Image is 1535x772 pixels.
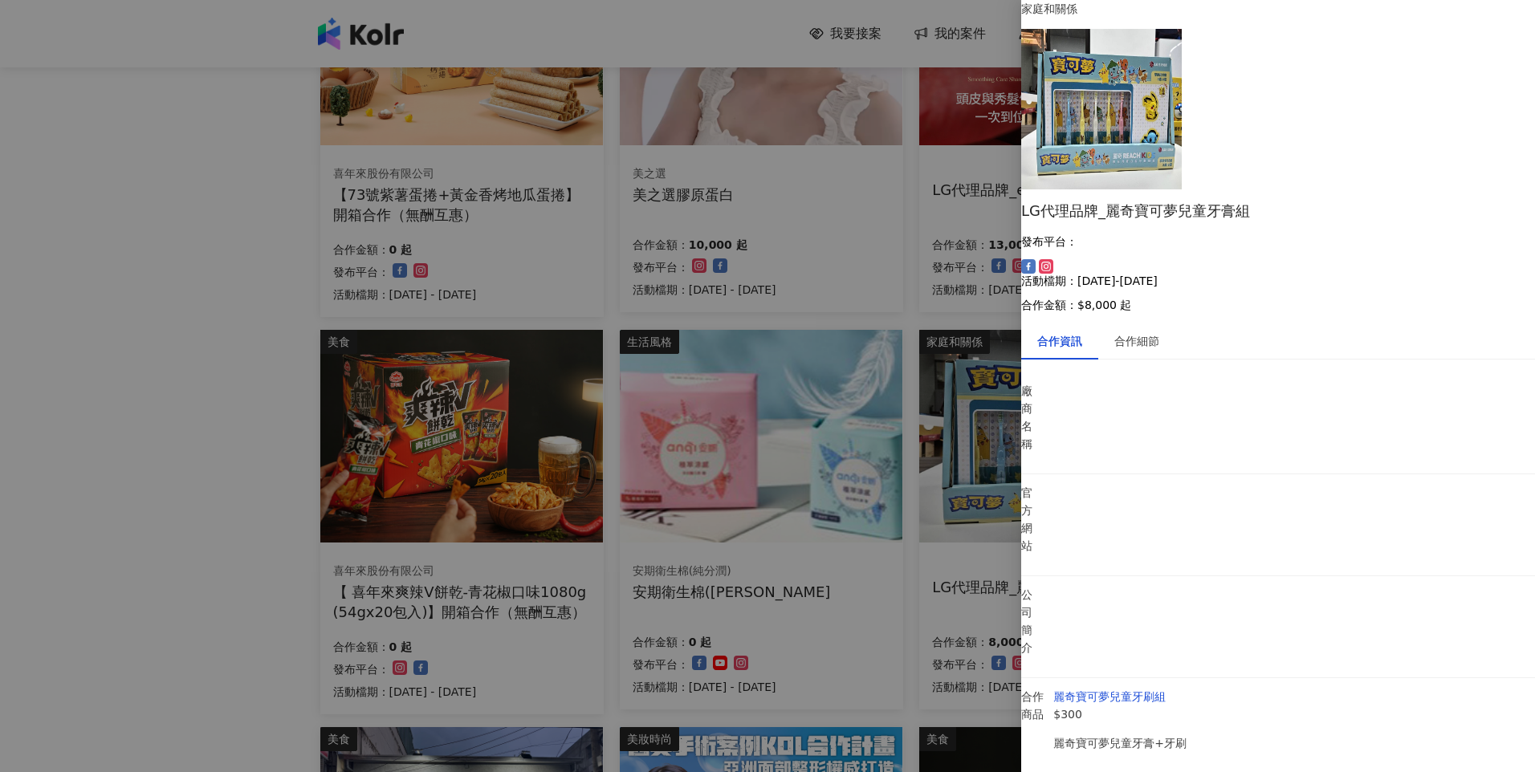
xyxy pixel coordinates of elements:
div: LG代理品牌_麗奇寶可夢兒童牙膏組 [1021,201,1535,221]
p: 麗奇寶可夢兒童牙膏+牙刷 [1053,734,1207,752]
p: 活動檔期：[DATE]-[DATE] [1021,274,1535,287]
p: 公司簡介 [1021,586,1024,656]
p: $300 [1053,705,1207,723]
a: 麗奇寶可夢兒童牙刷組 [1053,690,1166,703]
p: 合作商品 [1021,688,1045,723]
p: 合作金額： $8,000 起 [1021,299,1535,311]
div: 合作細節 [1114,332,1159,350]
p: 廠商名稱 [1021,382,1024,453]
p: 發布平台： [1021,235,1535,248]
img: 麗奇寶可夢兒童牙刷組 [1021,29,1182,189]
div: 合作資訊 [1037,332,1082,350]
p: 官方網站 [1021,484,1024,555]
